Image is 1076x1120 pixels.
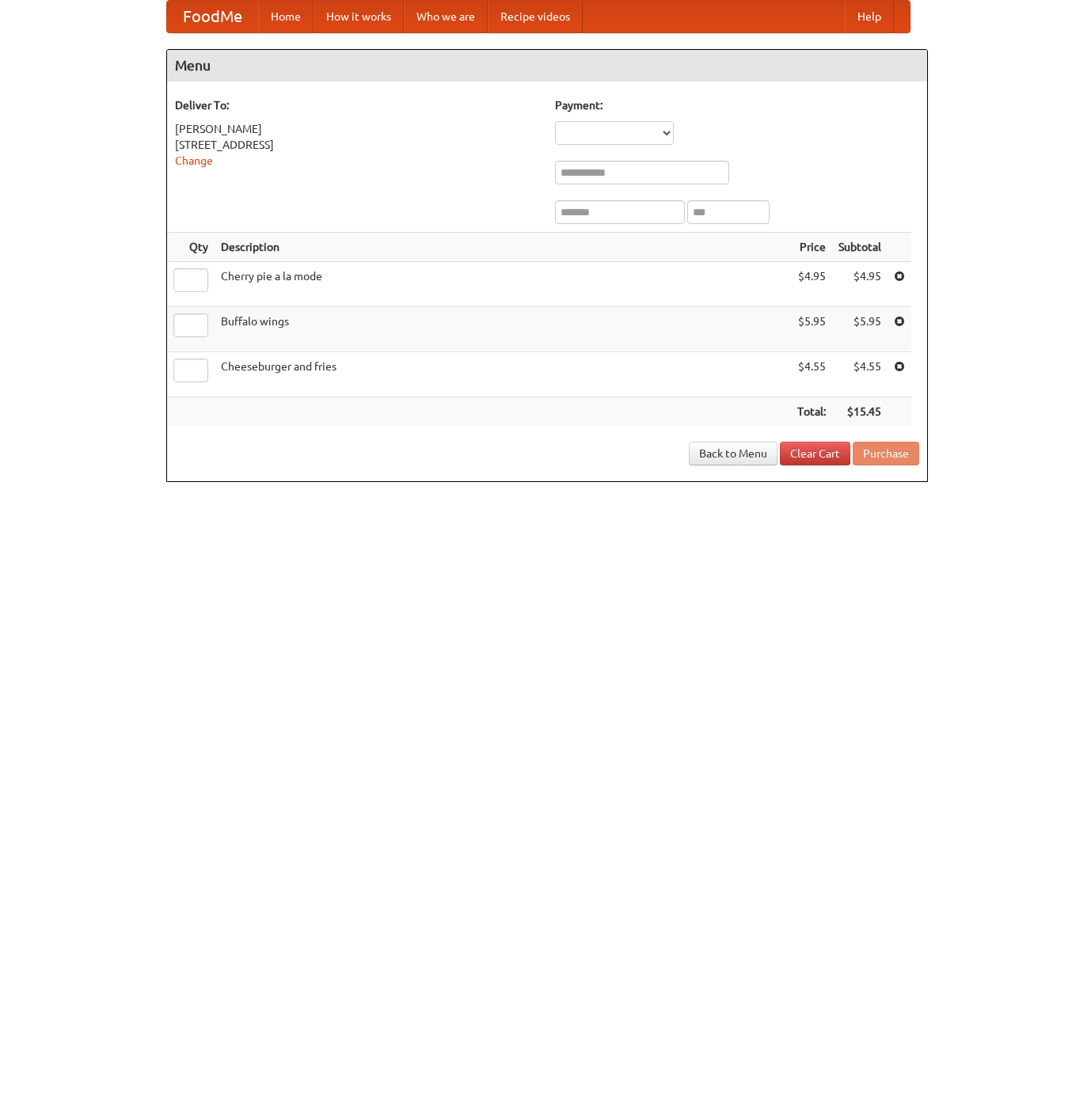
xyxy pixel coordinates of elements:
div: [STREET_ADDRESS] [175,137,539,153]
th: Qty [167,233,215,262]
th: Description [215,233,791,262]
a: FoodMe [167,1,258,32]
th: $15.45 [832,397,888,427]
h5: Payment: [555,97,919,113]
td: $5.95 [791,307,832,352]
a: Change [175,154,213,167]
th: Total: [791,397,832,427]
td: $5.95 [832,307,888,352]
h4: Menu [167,50,927,82]
a: Back to Menu [689,442,778,465]
a: Home [258,1,314,32]
td: $4.95 [791,262,832,307]
a: Clear Cart [780,442,850,465]
th: Subtotal [832,233,888,262]
td: Buffalo wings [215,307,791,352]
th: Price [791,233,832,262]
td: Cherry pie a la mode [215,262,791,307]
div: [PERSON_NAME] [175,121,539,137]
button: Purchase [853,442,919,465]
td: $4.95 [832,262,888,307]
a: Help [845,1,894,32]
a: How it works [314,1,404,32]
a: Who we are [404,1,488,32]
td: Cheeseburger and fries [215,352,791,397]
a: Recipe videos [488,1,583,32]
td: $4.55 [832,352,888,397]
td: $4.55 [791,352,832,397]
h5: Deliver To: [175,97,539,113]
